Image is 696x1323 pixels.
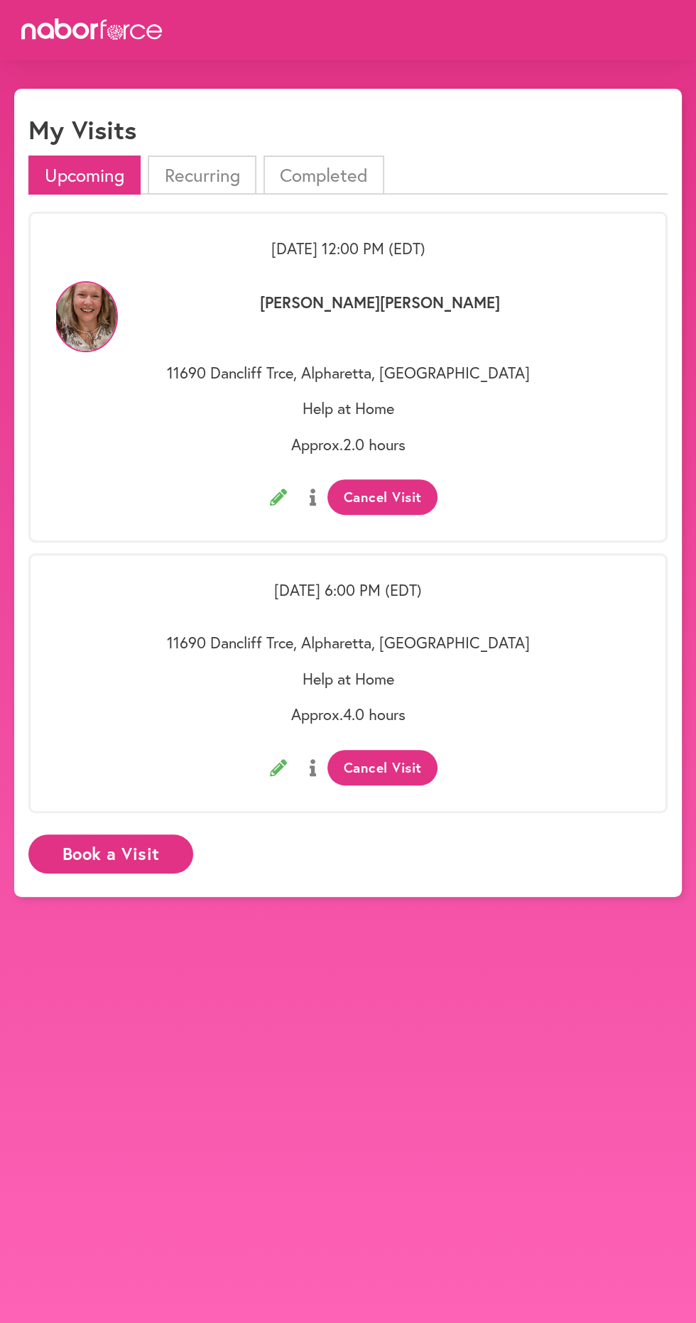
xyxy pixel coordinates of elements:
span: [DATE] 12:00 PM (EDT) [271,238,425,258]
p: Help at Home [56,399,640,418]
a: Book a Visit [28,845,193,859]
li: Completed [263,156,384,195]
span: [DATE] 6:00 PM (EDT) [274,579,422,600]
p: 11690 Dancliff Trce, Alpharetta, [GEOGRAPHIC_DATA] [56,633,640,652]
button: Book a Visit [28,834,193,873]
p: 11690 Dancliff Trce, Alpharetta, [GEOGRAPHIC_DATA] [56,364,640,382]
img: zPpYtdMMQzycPbKFN5AX [54,281,118,352]
h1: My Visits [28,114,136,145]
li: Recurring [148,156,256,195]
p: Approx. 4.0 hours [56,705,640,724]
p: Approx. 2.0 hours [56,435,640,454]
button: Cancel Visit [327,750,437,785]
p: [PERSON_NAME] [PERSON_NAME] [120,293,640,347]
button: Cancel Visit [327,479,437,515]
p: Help at Home [56,670,640,688]
li: Upcoming [28,156,141,195]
